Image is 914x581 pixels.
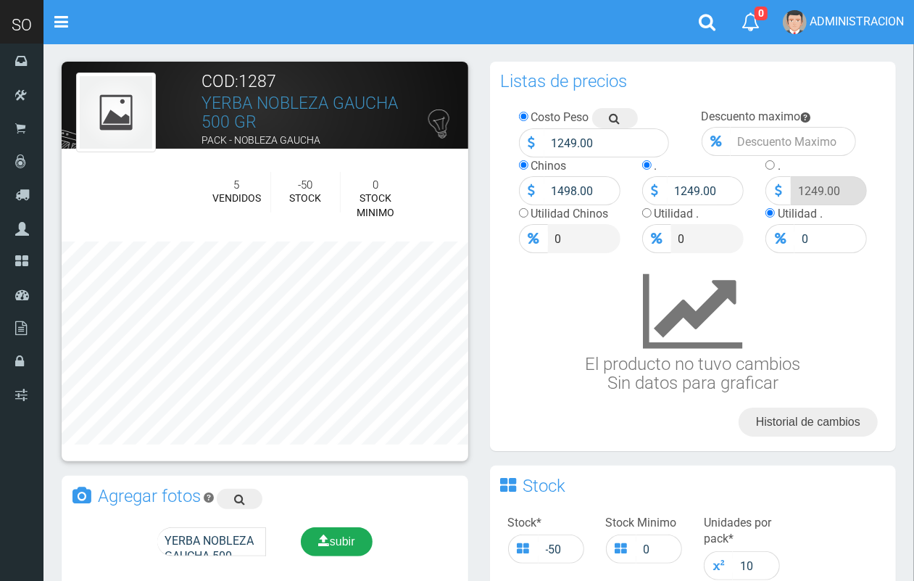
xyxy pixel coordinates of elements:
[755,7,768,20] span: 0
[213,179,260,191] h5: 5
[523,477,566,495] h3: Stock
[544,176,620,205] input: Precio Venta...
[636,535,682,564] input: Stock minimo...
[592,108,638,128] a: Buscar precio en google
[778,159,781,173] label: .
[373,178,378,191] font: 0
[702,110,801,123] label: Descuento maximo
[217,489,262,509] a: Buscar imagen en google
[318,535,355,548] span: subir
[531,207,609,221] label: Utilidad Chinos
[731,127,856,156] input: Descuento Maximo
[298,178,312,191] font: -50
[783,10,807,34] img: User Image
[531,110,589,124] label: Costo Peso
[548,224,620,253] input: Precio Venta...
[671,224,744,253] input: Precio .
[539,535,584,564] input: Stock total...
[733,551,780,580] input: 1
[655,159,657,173] label: .
[778,207,823,221] label: Utilidad .
[704,515,780,548] label: Unidades por pack
[213,192,262,204] font: VENDIDOS
[289,192,321,204] font: STOCK
[606,515,677,532] label: Stock Minimo
[508,515,542,532] label: Stock
[668,176,744,205] input: Precio .
[501,73,628,90] h3: Listas de precios
[531,159,567,173] label: Chinos
[508,268,878,393] h3: El producto no tuvo cambios Sin datos para graficar
[202,72,277,91] font: COD:1287
[202,134,321,146] font: PACK - NOBLEZA GAUCHA
[80,76,152,149] img: foto_fondo.png
[202,152,249,164] font: ALMACEN
[357,192,394,218] font: STOCK MINIMO
[98,487,201,505] h3: Agregar fotos
[791,176,867,205] input: Precio .
[655,207,699,221] label: Utilidad .
[794,224,867,253] input: Precio .
[202,94,399,131] a: YERBA NOBLEZA GAUCHA 500 GR
[165,533,258,579] span: YERBA NOBLEZA GAUCHA 500 GR.jpg
[739,408,878,437] a: Historial de cambios
[544,128,669,157] input: Precio Costo...
[810,15,904,28] span: ADMINISTRACION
